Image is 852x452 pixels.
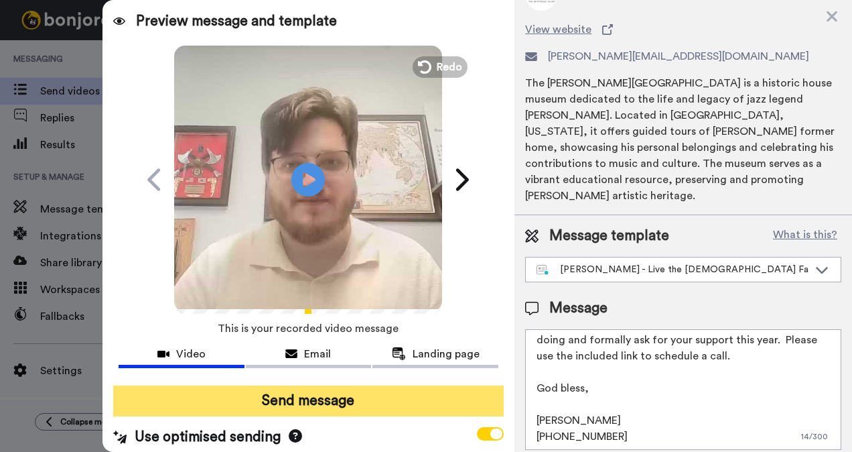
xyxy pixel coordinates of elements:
[549,226,669,246] span: Message template
[135,427,281,447] span: Use optimised sending
[769,226,841,246] button: What is this?
[218,314,399,343] span: This is your recorded video message
[537,263,808,276] div: [PERSON_NAME] - Live the [DEMOGRAPHIC_DATA] Faith
[413,346,480,362] span: Landing page
[176,346,206,362] span: Video
[304,346,331,362] span: Email
[525,329,841,450] textarea: Hey {first_name|there}, Thank you for being a part of our [DEMOGRAPHIC_DATA] World Mission Family...
[525,75,841,204] div: The [PERSON_NAME][GEOGRAPHIC_DATA] is a historic house museum dedicated to the life and legacy of...
[113,386,504,416] button: Send message
[537,265,549,276] img: nextgen-template.svg
[549,298,608,319] span: Message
